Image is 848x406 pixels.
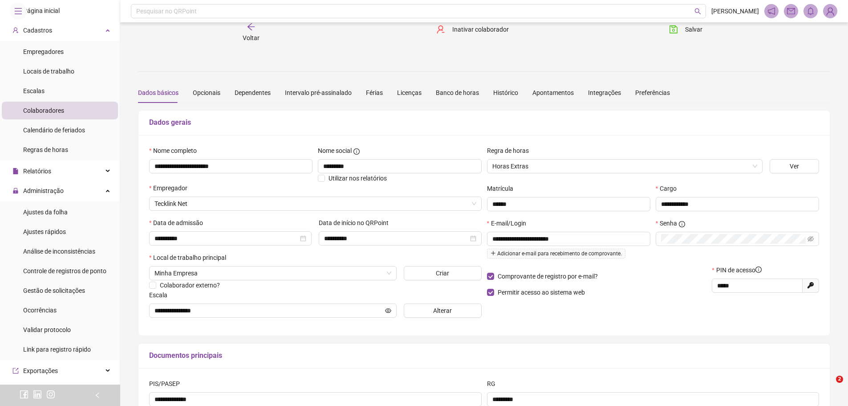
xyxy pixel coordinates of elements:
[790,161,799,171] span: Ver
[154,267,391,280] span: Salvador, Bahia, Brazil
[487,184,519,193] label: Matrícula
[46,390,55,399] span: instagram
[319,218,394,228] label: Data de início no QRPoint
[138,88,179,98] div: Dados básicos
[23,228,66,235] span: Ajustes rápidos
[149,218,209,228] label: Data de admissão
[492,160,757,173] span: Horas Extras
[154,197,476,210] span: Tecklink Net
[491,250,496,256] span: plus
[787,7,795,15] span: mail
[433,306,452,316] span: Alterar
[397,88,422,98] div: Licenças
[716,265,762,275] span: PIN de acesso
[247,22,256,31] span: arrow-left
[493,88,518,98] div: Histórico
[694,8,701,15] span: search
[807,7,815,15] span: bell
[711,6,759,16] span: [PERSON_NAME]
[285,88,352,98] div: Intervalo pré-assinalado
[94,392,101,398] span: left
[23,307,57,314] span: Ocorrências
[436,88,479,98] div: Banco de horas
[487,249,625,258] span: Adicionar e-mail para recebimento de comprovante.
[12,188,19,194] span: lock
[487,379,501,389] label: RG
[193,88,220,98] div: Opcionais
[588,88,621,98] div: Integrações
[149,253,232,262] label: Local de trabalho principal
[20,390,28,399] span: facebook
[33,390,42,399] span: linkedin
[23,326,71,333] span: Validar protocolo
[149,117,819,128] h5: Dados gerais
[12,27,19,33] span: user-add
[12,368,19,374] span: export
[679,221,685,227] span: info-circle
[818,376,839,397] iframe: Intercom live chat
[23,107,64,114] span: Colaboradores
[329,175,387,182] span: Utilizar nos relatórios
[160,282,220,289] span: Colaborador externo?
[656,184,682,193] label: Cargo
[23,187,64,194] span: Administração
[669,25,678,34] span: save
[149,146,203,156] label: Nome completo
[318,146,352,156] span: Nome social
[23,346,91,353] span: Link para registro rápido
[23,146,68,153] span: Regras de horas
[662,22,709,37] button: Salvar
[430,22,515,37] button: Inativar colaborador
[23,48,64,55] span: Empregadores
[23,87,45,94] span: Escalas
[23,7,60,14] span: Página inicial
[23,168,51,175] span: Relatórios
[404,303,482,318] button: Alterar
[23,248,95,255] span: Análise de inconsistências
[149,379,186,389] label: PIS/PASEP
[385,308,391,314] span: eye
[23,209,68,216] span: Ajustes da folha
[243,34,260,41] span: Voltar
[836,376,843,383] span: 2
[23,367,58,374] span: Exportações
[770,159,819,173] button: Ver
[660,218,677,228] span: Senha
[824,4,837,18] img: 89628
[767,7,775,15] span: notification
[23,68,74,75] span: Locais de trabalho
[498,289,585,296] span: Permitir acesso ao sistema web
[498,273,598,280] span: Comprovante de registro por e-mail?
[685,25,702,34] span: Salvar
[23,27,52,34] span: Cadastros
[807,236,814,242] span: eye-invisible
[755,267,762,273] span: info-circle
[12,168,19,174] span: file
[149,183,193,193] label: Empregador
[235,88,271,98] div: Dependentes
[404,266,482,280] button: Criar
[23,287,85,294] span: Gestão de solicitações
[635,88,670,98] div: Preferências
[487,218,532,228] label: E-mail/Login
[23,127,85,134] span: Calendário de feriados
[436,25,445,34] span: user-delete
[436,268,449,278] span: Criar
[532,88,574,98] div: Apontamentos
[452,25,509,34] span: Inativar colaborador
[487,146,535,156] label: Regra de horas
[366,88,383,98] div: Férias
[149,350,819,361] h5: Documentos principais
[353,148,360,155] span: info-circle
[14,7,22,15] span: menu
[149,290,173,300] label: Escala
[23,267,106,275] span: Controle de registros de ponto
